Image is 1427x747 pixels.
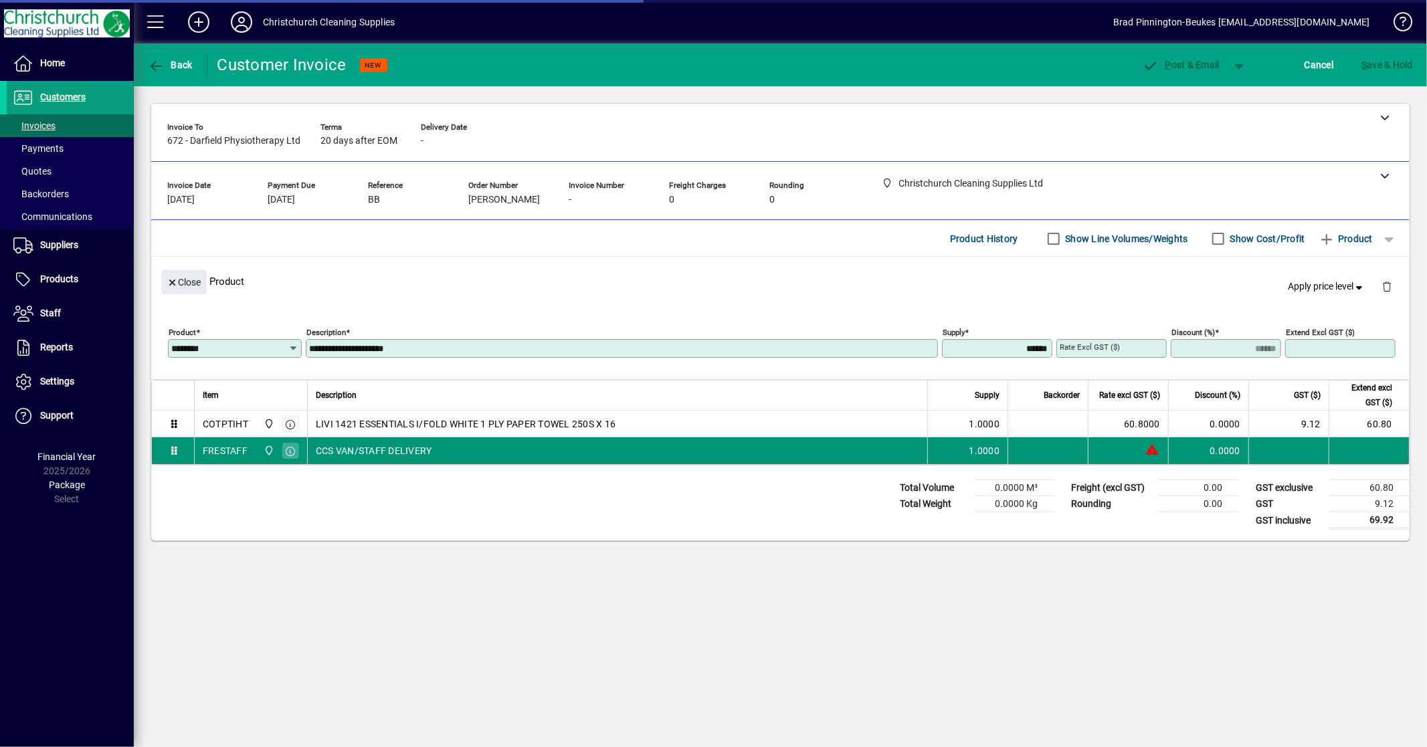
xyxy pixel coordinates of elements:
[1168,437,1248,464] td: 0.0000
[1099,388,1160,403] span: Rate excl GST ($)
[1329,496,1410,512] td: 9.12
[1063,232,1188,245] label: Show Line Volumes/Weights
[260,417,276,431] span: Christchurch Cleaning Supplies Ltd
[1228,232,1305,245] label: Show Cost/Profit
[1097,417,1160,431] div: 60.8000
[1371,280,1403,292] app-page-header-button: Delete
[203,444,248,457] div: FRESTAFF
[316,417,615,431] span: LIVI 1421 ESSENTIALS I/FOLD WHITE 1 PLY PAPER TOWEL 250S X 16
[13,120,56,131] span: Invoices
[1044,388,1080,403] span: Backorder
[40,342,73,352] span: Reports
[1329,480,1410,496] td: 60.80
[217,54,347,76] div: Customer Invoice
[368,195,380,205] span: BB
[1171,328,1215,337] mat-label: Discount (%)
[1361,54,1413,76] span: ave & Hold
[7,160,134,183] a: Quotes
[13,166,52,177] span: Quotes
[7,297,134,330] a: Staff
[1319,228,1373,249] span: Product
[13,211,92,222] span: Communications
[1064,496,1158,512] td: Rounding
[7,47,134,80] a: Home
[1168,411,1248,437] td: 0.0000
[167,136,300,146] span: 672 - Darfield Physiotherapy Ltd
[316,444,432,457] span: CCS VAN/STAFF DELIVERY
[161,270,207,294] button: Close
[7,183,134,205] a: Backorders
[943,328,965,337] mat-label: Supply
[260,443,276,458] span: Christchurch Cleaning Supplies Ltd
[169,328,196,337] mat-label: Product
[1286,328,1355,337] mat-label: Extend excl GST ($)
[7,137,134,160] a: Payments
[1158,480,1238,496] td: 0.00
[263,11,395,33] div: Christchurch Cleaning Supplies
[975,388,1000,403] span: Supply
[1294,388,1321,403] span: GST ($)
[40,239,78,250] span: Suppliers
[7,205,134,228] a: Communications
[1289,280,1366,294] span: Apply price level
[1329,411,1409,437] td: 60.80
[7,114,134,137] a: Invoices
[151,257,1410,306] div: Product
[1371,270,1403,302] button: Delete
[306,328,346,337] mat-label: Description
[1337,381,1392,410] span: Extend excl GST ($)
[1195,388,1240,403] span: Discount (%)
[40,274,78,284] span: Products
[1312,227,1380,251] button: Product
[973,496,1054,512] td: 0.0000 Kg
[316,388,357,403] span: Description
[1358,53,1416,77] button: Save & Hold
[1283,275,1371,299] button: Apply price level
[13,143,64,154] span: Payments
[203,417,248,431] div: COTPTIHT
[7,331,134,364] a: Reports
[1165,60,1171,70] span: P
[40,410,74,421] span: Support
[7,229,134,262] a: Suppliers
[203,388,219,403] span: Item
[1248,411,1329,437] td: 9.12
[13,189,69,199] span: Backorders
[7,399,134,433] a: Support
[973,480,1054,496] td: 0.0000 M³
[38,451,96,462] span: Financial Year
[1384,3,1410,46] a: Knowledge Base
[177,10,220,34] button: Add
[1329,512,1410,529] td: 69.92
[569,195,571,205] span: -
[365,61,382,70] span: NEW
[1249,512,1329,529] td: GST inclusive
[40,376,74,387] span: Settings
[950,228,1018,249] span: Product History
[320,136,397,146] span: 20 days after EOM
[158,276,210,288] app-page-header-button: Close
[1301,53,1337,77] button: Cancel
[40,308,61,318] span: Staff
[669,195,674,205] span: 0
[1113,11,1370,33] div: Brad Pinnington-Beukes [EMAIL_ADDRESS][DOMAIN_NAME]
[7,365,134,399] a: Settings
[1135,53,1226,77] button: Post & Email
[167,272,201,294] span: Close
[7,263,134,296] a: Products
[49,479,85,490] span: Package
[145,53,196,77] button: Back
[893,496,973,512] td: Total Weight
[40,92,86,102] span: Customers
[893,480,973,496] td: Total Volume
[769,195,775,205] span: 0
[167,195,195,205] span: [DATE]
[969,444,1000,457] span: 1.0000
[1249,496,1329,512] td: GST
[1305,54,1334,76] span: Cancel
[1361,60,1367,70] span: S
[220,10,263,34] button: Profile
[421,136,423,146] span: -
[268,195,295,205] span: [DATE]
[969,417,1000,431] span: 1.0000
